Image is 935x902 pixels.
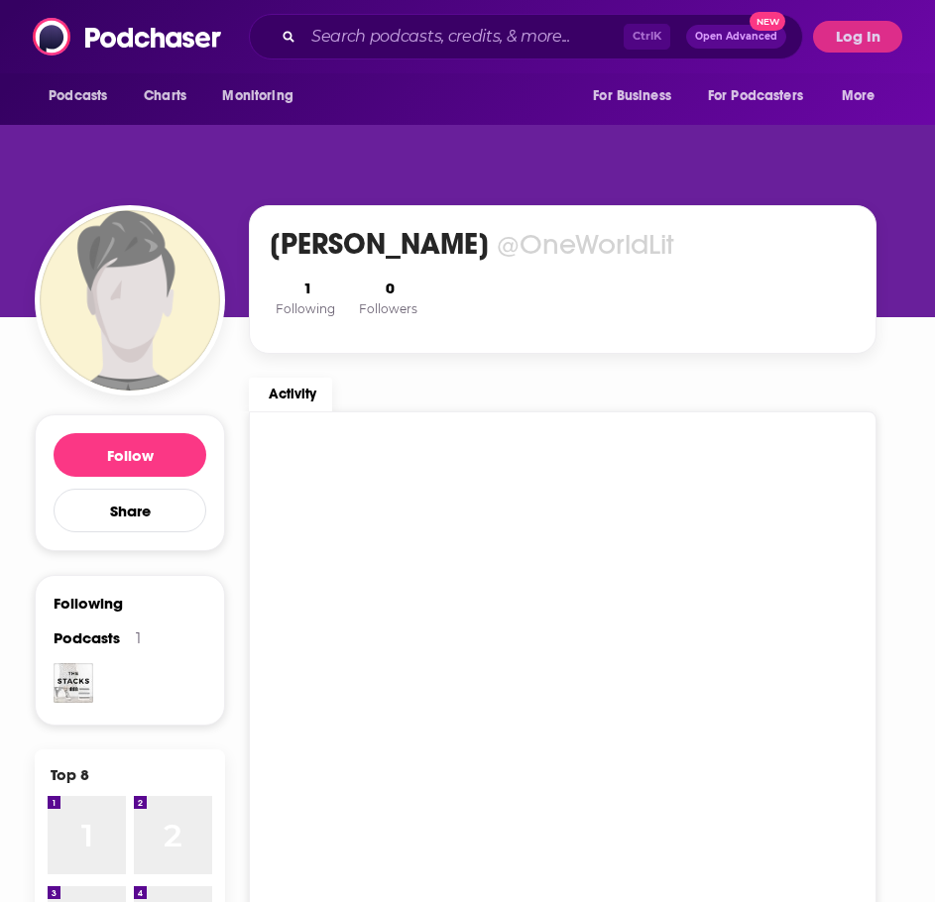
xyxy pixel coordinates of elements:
div: Following [54,594,123,613]
button: open menu [828,77,900,115]
span: Charts [144,82,186,110]
input: Search podcasts, credits, & more... [303,21,624,53]
button: Share [54,489,206,532]
div: @OneWorldLit [497,227,674,262]
button: Log In [813,21,902,53]
span: Ctrl K [624,24,670,50]
button: open menu [695,77,832,115]
span: 1 [303,279,312,297]
img: Podchaser - Follow, Share and Rate Podcasts [33,18,223,56]
div: 1 [136,629,141,647]
button: open menu [35,77,133,115]
span: For Podcasters [708,82,803,110]
img: Andrea Pura [40,210,220,391]
span: Podcasts [54,628,120,647]
span: New [750,12,785,31]
button: Open AdvancedNew [686,25,786,49]
span: Followers [359,301,417,316]
button: Follow [54,433,206,477]
span: Open Advanced [695,32,777,42]
button: open menu [579,77,696,115]
div: Top 8 [51,765,89,784]
span: More [842,82,876,110]
a: Activity [249,378,332,411]
button: open menu [208,77,318,115]
span: For Business [593,82,671,110]
button: 0Followers [353,278,435,317]
h1: [PERSON_NAME] [270,226,489,262]
span: 0 [386,279,395,297]
div: Search podcasts, credits, & more... [249,14,803,59]
span: Podcasts [49,82,107,110]
span: Following [276,301,335,316]
a: Charts [131,77,198,115]
span: Monitoring [222,82,292,110]
img: The Stacks [54,663,93,703]
button: 1Following [270,278,353,317]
